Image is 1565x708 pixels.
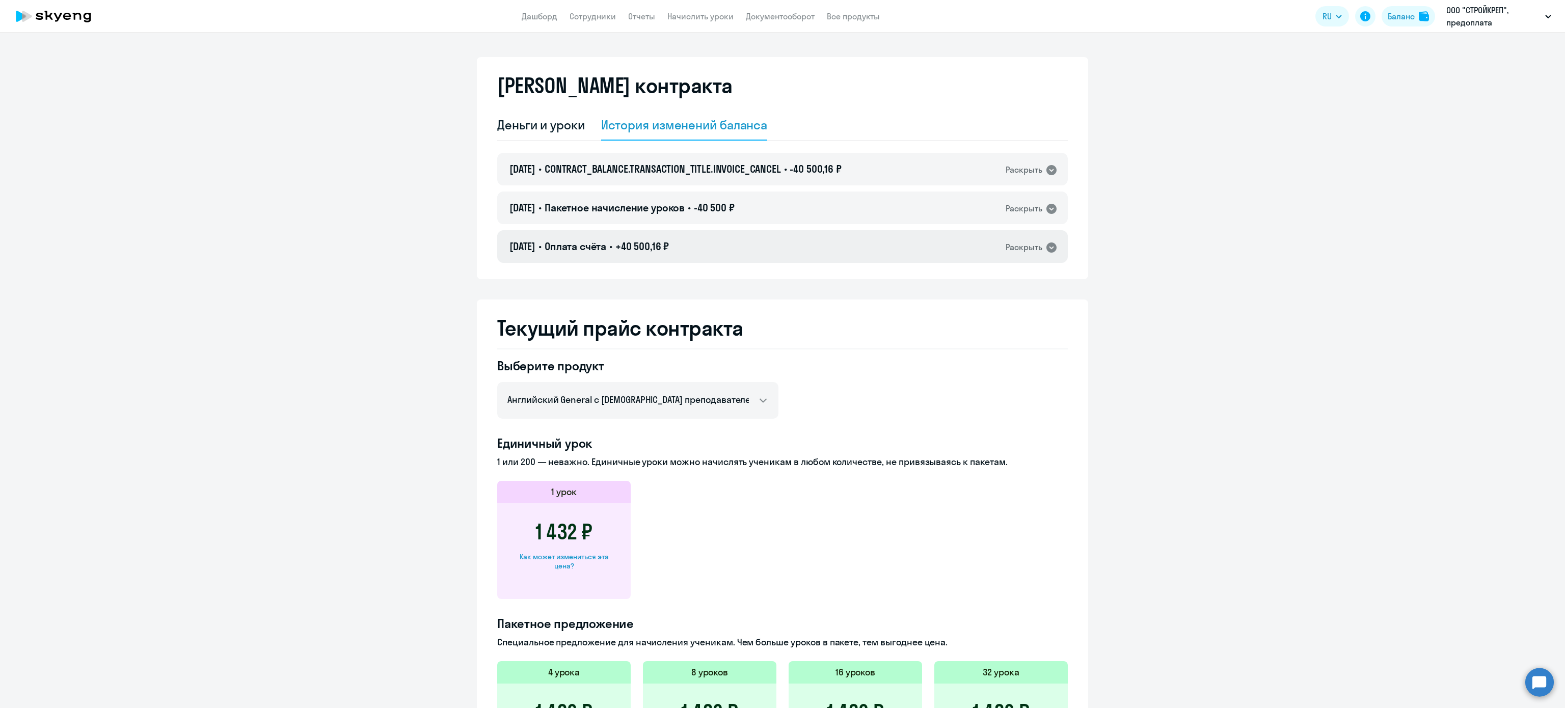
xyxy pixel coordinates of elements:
div: Раскрыть [1006,202,1042,215]
span: +40 500,16 ₽ [615,240,669,253]
a: Все продукты [827,11,880,21]
h2: [PERSON_NAME] контракта [497,73,733,98]
span: Оплата счёта [545,240,606,253]
span: • [609,240,612,253]
h2: Текущий прайс контракта [497,316,1068,340]
span: RU [1323,10,1332,22]
span: • [688,201,691,214]
a: Дашборд [522,11,557,21]
a: Отчеты [628,11,655,21]
img: balance [1419,11,1429,21]
h5: 4 урока [548,666,580,679]
div: История изменений баланса [601,117,768,133]
a: Сотрудники [570,11,616,21]
span: Пакетное начисление уроков [545,201,685,214]
h5: 8 уроков [691,666,728,679]
button: ООО "СТРОЙКРЕП", предоплата [1441,4,1556,29]
h5: 32 урока [983,666,1019,679]
div: Как может измениться эта цена? [514,552,614,570]
div: Раскрыть [1006,241,1042,254]
p: 1 или 200 — неважно. Единичные уроки можно начислять ученикам в любом количестве, не привязываясь... [497,455,1068,469]
h5: 16 уроков [835,666,876,679]
span: -40 500 ₽ [694,201,735,214]
span: • [538,201,542,214]
span: • [538,240,542,253]
button: RU [1315,6,1349,26]
div: Раскрыть [1006,164,1042,176]
button: Балансbalance [1382,6,1435,26]
span: [DATE] [509,240,535,253]
span: [DATE] [509,201,535,214]
p: ООО "СТРОЙКРЕП", предоплата [1446,4,1541,29]
h4: Единичный урок [497,435,1068,451]
a: Начислить уроки [667,11,734,21]
span: -40 500,16 ₽ [790,162,841,175]
h4: Пакетное предложение [497,615,1068,632]
a: Документооборот [746,11,815,21]
p: Специальное предложение для начисления ученикам. Чем больше уроков в пакете, тем выгоднее цена. [497,636,1068,649]
h5: 1 урок [551,485,577,499]
span: • [538,162,542,175]
div: Деньги и уроки [497,117,585,133]
h3: 1 432 ₽ [535,520,592,544]
div: Баланс [1388,10,1415,22]
span: • [784,162,787,175]
h4: Выберите продукт [497,358,778,374]
span: CONTRACT_BALANCE.TRANSACTION_TITLE.INVOICE_CANCEL [545,162,781,175]
span: [DATE] [509,162,535,175]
